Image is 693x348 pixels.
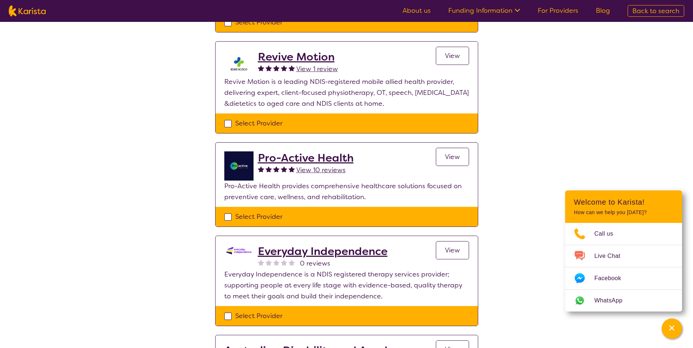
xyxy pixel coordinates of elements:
img: nonereviewstar [266,259,272,266]
a: Pro-Active Health [258,151,354,165]
span: View 1 review [296,65,338,73]
img: jdgr5huzsaqxc1wfufya.png [224,151,254,181]
button: Channel Menu [662,318,682,339]
a: About us [403,6,431,15]
img: nonereviewstar [273,259,279,266]
a: View [436,241,469,259]
img: fullstar [266,166,272,172]
img: fullstar [273,65,279,71]
span: Call us [594,228,622,239]
img: nonereviewstar [258,259,264,266]
span: WhatsApp [594,295,631,306]
a: View [436,148,469,166]
a: View 1 review [296,63,338,74]
p: Revive Motion is a leading NDIS-registered mobile allied health provider, delivering expert, clie... [224,76,469,109]
img: fullstar [281,65,287,71]
a: View [436,47,469,65]
img: fullstar [289,166,295,172]
img: Karista logo [9,5,46,16]
img: fullstar [258,65,264,71]
div: Channel Menu [565,190,682,312]
span: 0 reviews [300,258,330,269]
img: nonereviewstar [281,259,287,266]
img: fullstar [289,65,295,71]
a: Blog [596,6,610,15]
img: fullstar [266,65,272,71]
a: View 10 reviews [296,165,346,175]
p: Everyday Independence is a NDIS registered therapy services provider; supporting people at every ... [224,269,469,302]
img: kdssqoqrr0tfqzmv8ac0.png [224,245,254,256]
span: Live Chat [594,251,629,262]
span: View [445,152,460,161]
a: For Providers [538,6,578,15]
a: Back to search [628,5,684,17]
img: o4hrnblhqvxidqdudqw1.png [224,50,254,76]
a: Web link opens in a new tab. [565,290,682,312]
img: nonereviewstar [289,259,295,266]
span: Back to search [632,7,679,15]
p: Pro-Active Health provides comprehensive healthcare solutions focused on preventive care, wellnes... [224,181,469,202]
span: View 10 reviews [296,166,346,174]
span: View [445,51,460,60]
a: Funding Information [448,6,520,15]
p: How can we help you [DATE]? [574,209,673,216]
h2: Welcome to Karista! [574,198,673,206]
img: fullstar [258,166,264,172]
span: Facebook [594,273,630,284]
a: Revive Motion [258,50,338,63]
span: View [445,246,460,255]
a: Everyday Independence [258,245,388,258]
img: fullstar [273,166,279,172]
ul: Choose channel [565,223,682,312]
img: fullstar [281,166,287,172]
